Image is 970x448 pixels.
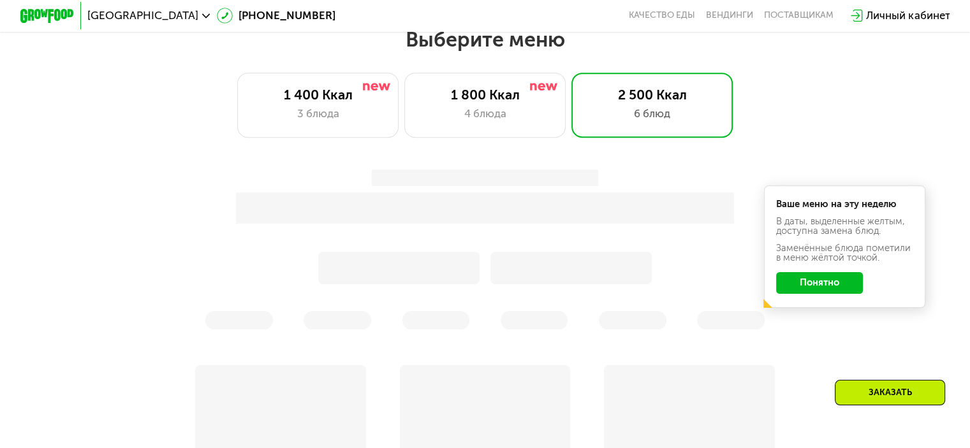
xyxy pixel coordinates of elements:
[776,243,914,263] div: Заменённые блюда пометили в меню жёлтой точкой.
[776,199,914,209] div: Ваше меню на эту неделю
[776,272,863,294] button: Понятно
[87,10,198,21] span: [GEOGRAPHIC_DATA]
[835,380,945,405] div: Заказать
[706,10,753,21] a: Вендинги
[629,10,695,21] a: Качество еды
[585,106,719,122] div: 6 блюд
[251,87,385,103] div: 1 400 Ккал
[418,87,552,103] div: 1 800 Ккал
[866,8,950,24] div: Личный кабинет
[251,106,385,122] div: 3 блюда
[764,10,834,21] div: поставщикам
[418,106,552,122] div: 4 блюда
[776,217,914,236] div: В даты, выделенные желтым, доступна замена блюд.
[217,8,335,24] a: [PHONE_NUMBER]
[585,87,719,103] div: 2 500 Ккал
[43,27,927,52] h2: Выберите меню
